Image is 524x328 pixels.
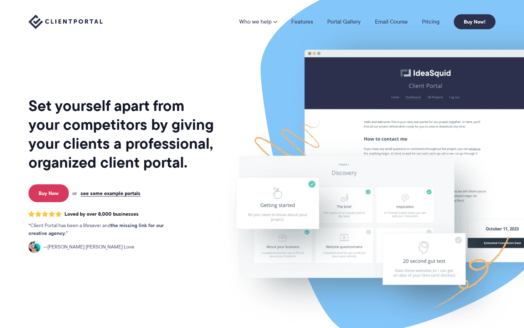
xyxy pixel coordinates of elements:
[422,19,440,25] a: Pricing
[239,19,277,25] a: Who we help
[43,243,134,251] span: [PERSON_NAME] [PERSON_NAME] Love
[29,222,178,237] p: Client Portal has been a lifesaver and .
[29,221,164,237] strong: the missing link for our creative agency
[65,211,139,217] span: Loved by over 8,000 businesses
[327,19,361,25] a: Portal Gallery
[29,96,215,172] h1: Set yourself apart from your competitors by giving your clients a professional, organized client ...
[291,19,313,25] a: Features
[29,184,69,202] a: Buy Now
[81,190,140,196] a: see some example portals
[72,190,77,196] span: or
[375,19,408,25] a: Email Course
[454,14,495,29] a: Buy Now!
